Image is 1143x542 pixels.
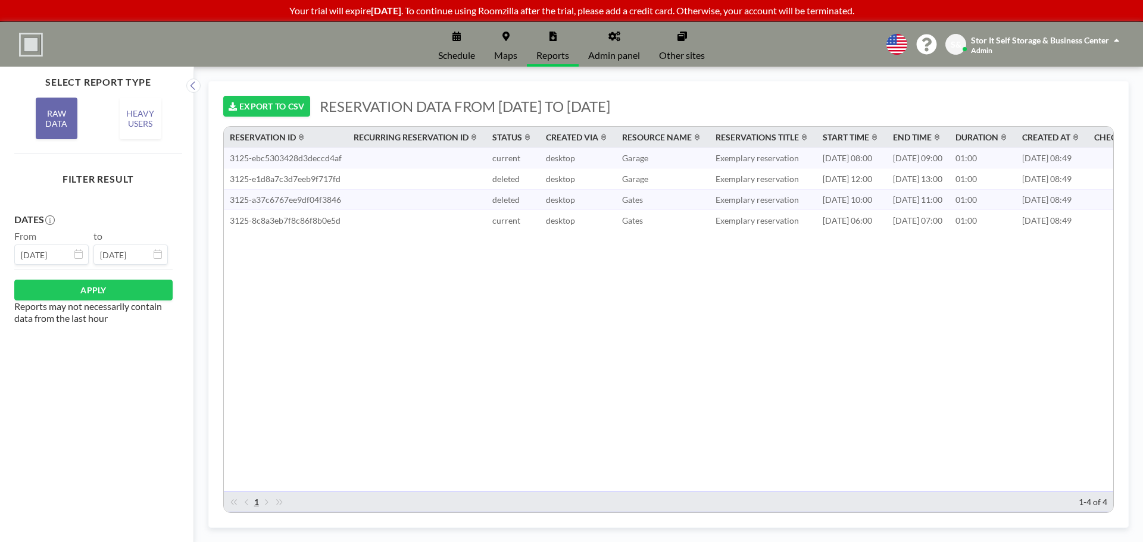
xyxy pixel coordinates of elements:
[14,280,173,300] button: APPLY
[14,214,44,225] h4: DATES
[371,5,401,16] b: [DATE]
[19,33,43,57] img: organization-logo
[659,51,705,60] span: Other sites
[429,22,485,67] a: Schedule
[80,285,106,295] span: APPLY
[494,51,517,60] span: Maps
[14,76,182,88] h4: SELECT REPORT TYPE
[14,230,36,242] label: From
[588,51,640,60] span: Admin panel
[14,173,182,185] h4: FILTER RESULT
[579,22,649,67] a: Admin panel
[536,51,569,60] span: Reports
[649,22,714,67] a: Other sites
[14,300,173,324] p: Reports may not necessarily contain data from the last hour
[320,98,610,115] span: RESERVATION DATA FROM [DATE] TO [DATE]
[971,35,1109,45] span: Stor It Self Storage & Business Center
[438,51,475,60] span: Schedule
[971,46,992,55] span: Admin
[951,39,961,50] span: S&
[120,98,161,139] div: HEAVY USERS
[527,22,579,67] a: Reports
[93,230,102,242] label: to
[485,22,527,67] a: Maps
[223,96,310,117] button: EXPORT TO CSV
[36,98,77,139] div: RAW DATA
[239,101,305,111] span: EXPORT TO CSV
